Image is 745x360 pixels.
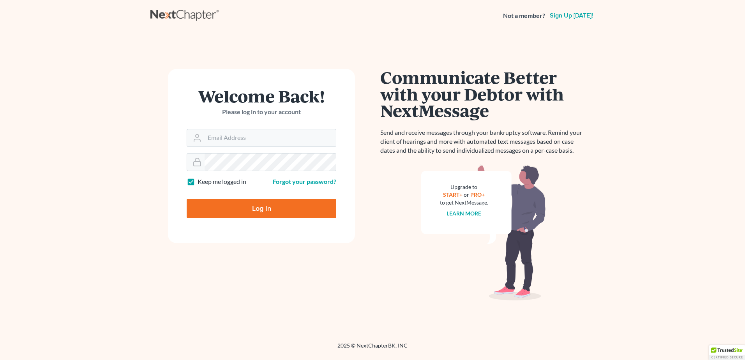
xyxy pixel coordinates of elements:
[273,178,336,185] a: Forgot your password?
[709,345,745,360] div: TrustedSite Certified
[464,191,470,198] span: or
[198,177,246,186] label: Keep me logged in
[187,108,336,116] p: Please log in to your account
[380,128,587,155] p: Send and receive messages through your bankruptcy software. Remind your client of hearings and mo...
[187,199,336,218] input: Log In
[471,191,485,198] a: PRO+
[443,191,463,198] a: START+
[205,129,336,146] input: Email Address
[440,183,488,191] div: Upgrade to
[503,11,545,20] strong: Not a member?
[187,88,336,104] h1: Welcome Back!
[548,12,595,19] a: Sign up [DATE]!
[421,164,546,301] img: nextmessage_bg-59042aed3d76b12b5cd301f8e5b87938c9018125f34e5fa2b7a6b67550977c72.svg
[380,69,587,119] h1: Communicate Better with your Debtor with NextMessage
[447,210,482,217] a: Learn more
[150,342,595,356] div: 2025 © NextChapterBK, INC
[440,199,488,206] div: to get NextMessage.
